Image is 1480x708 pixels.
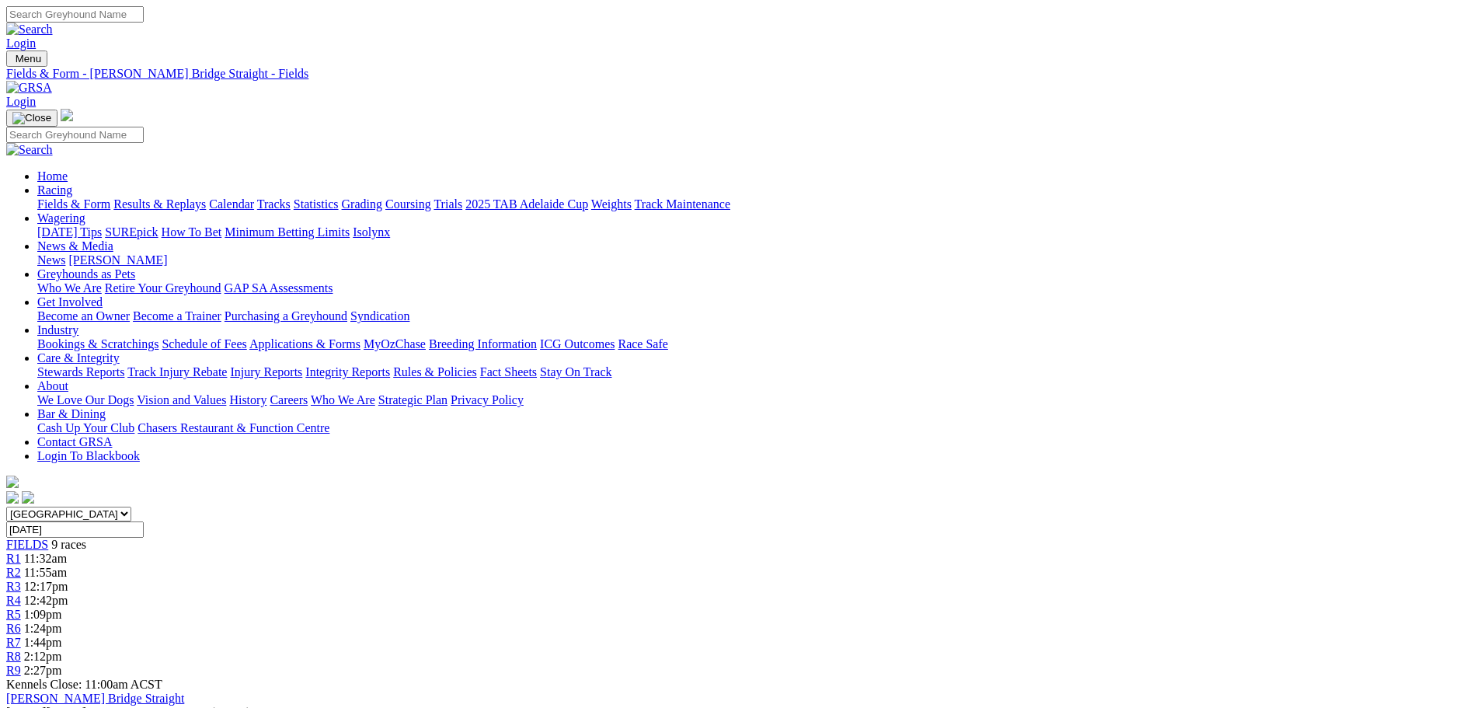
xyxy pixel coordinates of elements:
a: Home [37,169,68,183]
img: GRSA [6,81,52,95]
a: GAP SA Assessments [225,281,333,295]
a: News & Media [37,239,113,253]
div: Bar & Dining [37,421,1474,435]
span: 12:42pm [24,594,68,607]
a: Get Involved [37,295,103,309]
a: Fact Sheets [480,365,537,378]
a: Rules & Policies [393,365,477,378]
button: Toggle navigation [6,51,47,67]
a: Grading [342,197,382,211]
a: Integrity Reports [305,365,390,378]
a: [PERSON_NAME] Bridge Straight [6,692,184,705]
input: Search [6,127,144,143]
a: Race Safe [618,337,667,351]
img: logo-grsa-white.png [61,109,73,121]
div: Get Involved [37,309,1474,323]
a: FIELDS [6,538,48,551]
a: R5 [6,608,21,621]
a: Bookings & Scratchings [37,337,158,351]
a: History [229,393,266,406]
a: ICG Outcomes [540,337,615,351]
a: Minimum Betting Limits [225,225,350,239]
a: R8 [6,650,21,663]
span: 1:44pm [24,636,62,649]
img: twitter.svg [22,491,34,504]
span: 2:27pm [24,664,62,677]
div: Racing [37,197,1474,211]
input: Search [6,6,144,23]
a: News [37,253,65,267]
div: Care & Integrity [37,365,1474,379]
span: 2:12pm [24,650,62,663]
a: [PERSON_NAME] [68,253,167,267]
a: Weights [591,197,632,211]
a: Bar & Dining [37,407,106,420]
button: Toggle navigation [6,110,57,127]
a: Racing [37,183,72,197]
a: Fields & Form [37,197,110,211]
a: Careers [270,393,308,406]
span: 1:09pm [24,608,62,621]
a: We Love Our Dogs [37,393,134,406]
span: R4 [6,594,21,607]
a: SUREpick [105,225,158,239]
a: MyOzChase [364,337,426,351]
img: facebook.svg [6,491,19,504]
div: Industry [37,337,1474,351]
a: Track Maintenance [635,197,730,211]
input: Select date [6,521,144,538]
div: Greyhounds as Pets [37,281,1474,295]
a: Cash Up Your Club [37,421,134,434]
a: Results & Replays [113,197,206,211]
a: Statistics [294,197,339,211]
a: How To Bet [162,225,222,239]
a: Chasers Restaurant & Function Centre [138,421,329,434]
a: Wagering [37,211,85,225]
a: Applications & Forms [249,337,360,351]
a: [DATE] Tips [37,225,102,239]
span: 11:55am [24,566,67,579]
a: Calendar [209,197,254,211]
span: R3 [6,580,21,593]
a: Greyhounds as Pets [37,267,135,281]
span: Menu [16,53,41,65]
a: Retire Your Greyhound [105,281,221,295]
a: Contact GRSA [37,435,112,448]
img: Close [12,112,51,124]
a: Login To Blackbook [37,449,140,462]
a: Breeding Information [429,337,537,351]
a: Industry [37,323,78,337]
a: About [37,379,68,392]
a: Syndication [350,309,409,323]
a: Become an Owner [37,309,130,323]
a: Become a Trainer [133,309,221,323]
div: News & Media [37,253,1474,267]
a: Login [6,37,36,50]
a: Trials [434,197,462,211]
a: Purchasing a Greyhound [225,309,347,323]
a: Tracks [257,197,291,211]
a: Strategic Plan [378,393,447,406]
a: Vision and Values [137,393,226,406]
a: Care & Integrity [37,351,120,364]
span: R7 [6,636,21,649]
div: Fields & Form - [PERSON_NAME] Bridge Straight - Fields [6,67,1474,81]
a: R9 [6,664,21,677]
a: Coursing [385,197,431,211]
span: Kennels Close: 11:00am ACST [6,678,162,691]
span: 1:24pm [24,622,62,635]
span: 12:17pm [24,580,68,593]
a: R2 [6,566,21,579]
span: 11:32am [24,552,67,565]
a: R6 [6,622,21,635]
a: Schedule of Fees [162,337,246,351]
a: R1 [6,552,21,565]
a: Injury Reports [230,365,302,378]
a: Who We Are [37,281,102,295]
